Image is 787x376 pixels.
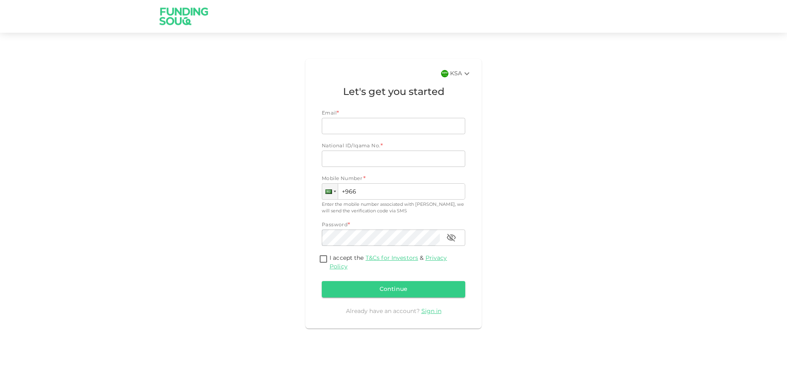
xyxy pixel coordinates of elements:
[322,151,465,167] input: nationalId
[322,281,465,297] button: Continue
[322,144,380,149] span: National ID/Iqama No.
[366,255,418,261] a: T&Cs for Investors
[322,223,348,227] span: Password
[441,70,448,77] img: flag-sa.b9a346574cdc8950dd34b50780441f57.svg
[322,307,465,315] div: Already have an account?
[322,230,440,246] input: password
[421,308,441,314] a: Sign in
[322,85,465,100] h1: Let's get you started
[322,184,338,199] div: Saudi Arabia: + 966
[322,183,465,200] input: 1 (702) 123-4567
[330,255,447,270] span: I accept the &
[317,254,330,265] span: termsConditionsForInvestmentsAccepted
[322,175,362,183] span: Mobile Number
[322,118,456,134] input: email
[322,201,465,215] div: Enter the mobile number associated with [PERSON_NAME], we will send the verification code via SMS
[450,69,472,79] div: KSA
[330,255,447,270] a: Privacy Policy
[322,111,337,116] span: Email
